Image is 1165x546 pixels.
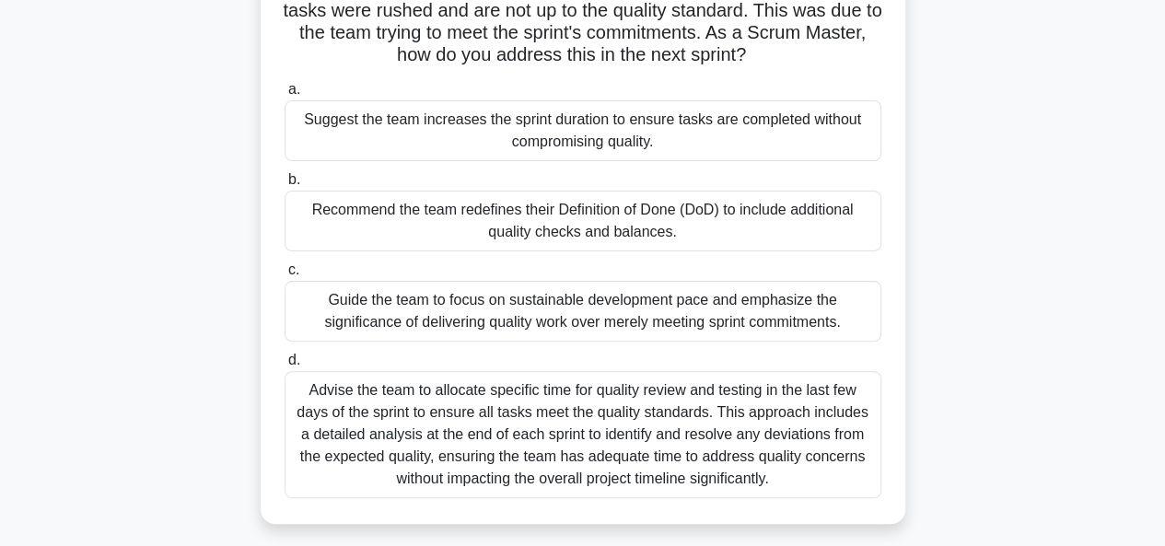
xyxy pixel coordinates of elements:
[285,191,881,251] div: Recommend the team redefines their Definition of Done (DoD) to include additional quality checks ...
[288,81,300,97] span: a.
[285,100,881,161] div: Suggest the team increases the sprint duration to ensure tasks are completed without compromising...
[288,171,300,187] span: b.
[285,371,881,498] div: Advise the team to allocate specific time for quality review and testing in the last few days of ...
[288,352,300,367] span: d.
[288,261,299,277] span: c.
[285,281,881,342] div: Guide the team to focus on sustainable development pace and emphasize the significance of deliver...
